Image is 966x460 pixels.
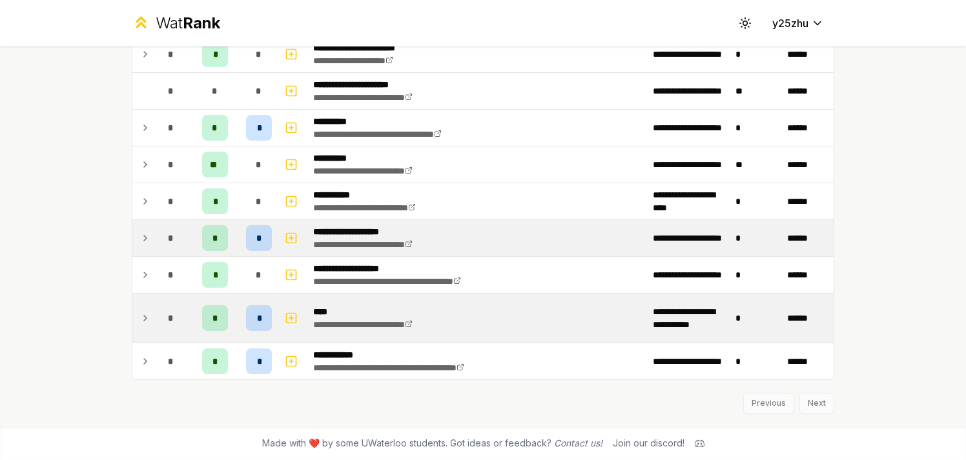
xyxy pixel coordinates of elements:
[772,15,808,31] span: y25zhu
[156,13,220,34] div: Wat
[613,437,684,450] div: Join our discord!
[762,12,834,35] button: y25zhu
[262,437,602,450] span: Made with ❤️ by some UWaterloo students. Got ideas or feedback?
[554,437,602,448] a: Contact us!
[183,14,220,32] span: Rank
[132,13,220,34] a: WatRank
